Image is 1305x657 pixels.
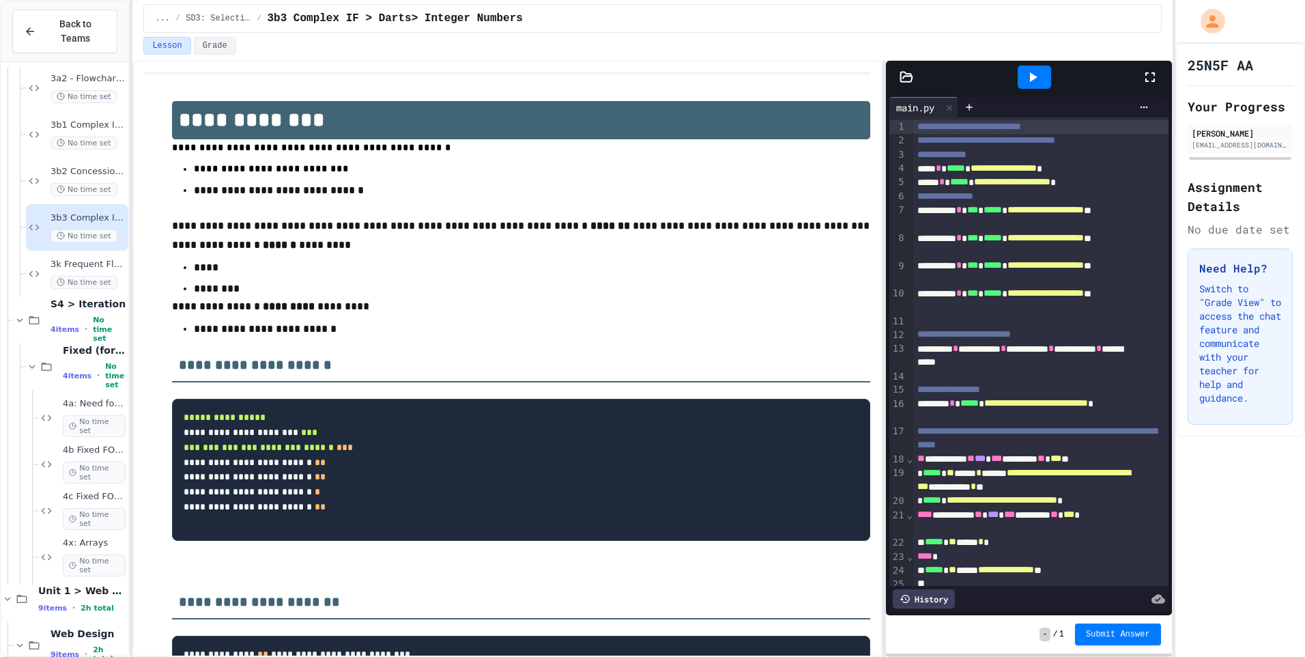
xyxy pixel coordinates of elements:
[63,445,126,456] span: 4b Fixed FOR loops: Archery
[1053,629,1058,640] span: /
[51,120,126,131] span: 3b1 Complex IF: Dice Roll
[889,328,906,342] div: 12
[889,190,906,204] div: 6
[51,90,117,103] span: No time set
[1188,178,1293,216] h2: Assignment Details
[889,97,958,117] div: main.py
[889,176,906,189] div: 5
[51,137,117,150] span: No time set
[893,589,955,609] div: History
[72,602,75,613] span: •
[889,509,906,537] div: 21
[889,578,906,591] div: 25
[97,370,100,381] span: •
[51,183,117,196] span: No time set
[194,37,236,55] button: Grade
[38,585,126,597] span: Unit 1 > Web Design
[51,229,117,242] span: No time set
[889,315,906,328] div: 11
[906,551,913,562] span: Fold line
[93,316,126,343] span: No time set
[51,166,126,178] span: 3b2 Concession Travel: Complex IFs
[1199,260,1281,277] h3: Need Help?
[1086,629,1150,640] span: Submit Answer
[51,276,117,289] span: No time set
[38,604,67,613] span: 9 items
[105,362,126,389] span: No time set
[889,162,906,176] div: 4
[155,13,170,24] span: ...
[51,298,126,310] span: S4 > Iteration
[85,324,87,335] span: •
[1188,97,1293,116] h2: Your Progress
[889,383,906,397] div: 15
[889,287,906,315] div: 10
[889,536,906,550] div: 22
[889,466,906,494] div: 19
[63,555,126,576] span: No time set
[12,10,117,53] button: Back to Teams
[889,232,906,260] div: 8
[63,508,126,530] span: No time set
[44,17,106,46] span: Back to Teams
[906,453,913,464] span: Fold line
[257,13,261,24] span: /
[63,398,126,410] span: 4a: Need for Loops
[889,370,906,384] div: 14
[51,73,126,85] span: 3a2 - Flowchart with Complex If (Driving Test)
[889,204,906,232] div: 7
[267,10,522,27] span: 3b3 Complex IF > Darts> Integer Numbers
[889,148,906,162] div: 3
[906,509,913,520] span: Fold line
[1188,221,1293,238] div: No due date set
[63,462,126,484] span: No time set
[889,260,906,288] div: 9
[1188,55,1253,74] h1: 25N5F AA
[1075,624,1161,645] button: Submit Answer
[1186,5,1229,37] div: My Account
[889,425,906,453] div: 17
[1192,140,1289,150] div: [EMAIL_ADDRESS][DOMAIN_NAME]
[186,13,251,24] span: SD3: Selection (Complex IFs)
[63,537,126,549] span: 4x: Arrays
[1192,127,1289,139] div: [PERSON_NAME]
[175,13,180,24] span: /
[889,453,906,466] div: 18
[81,604,114,613] span: 2h total
[889,100,941,115] div: main.py
[1059,629,1064,640] span: 1
[63,344,126,357] span: Fixed (for) loop
[51,212,126,224] span: 3b3 Complex IF > Darts> Integer Numbers
[889,550,906,564] div: 23
[889,134,906,148] div: 2
[889,397,906,425] div: 16
[1039,628,1050,641] span: -
[143,37,190,55] button: Lesson
[63,415,126,437] span: No time set
[889,494,906,508] div: 20
[889,564,906,578] div: 24
[51,259,126,270] span: 3k Frequent Flyer
[51,628,126,640] span: Web Design
[1199,282,1281,405] p: Switch to "Grade View" to access the chat feature and communicate with your teacher for help and ...
[51,325,79,334] span: 4 items
[889,120,906,134] div: 1
[889,342,906,370] div: 13
[63,372,91,380] span: 4 items
[63,491,126,503] span: 4c Fixed FOR loops: Stationery Order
